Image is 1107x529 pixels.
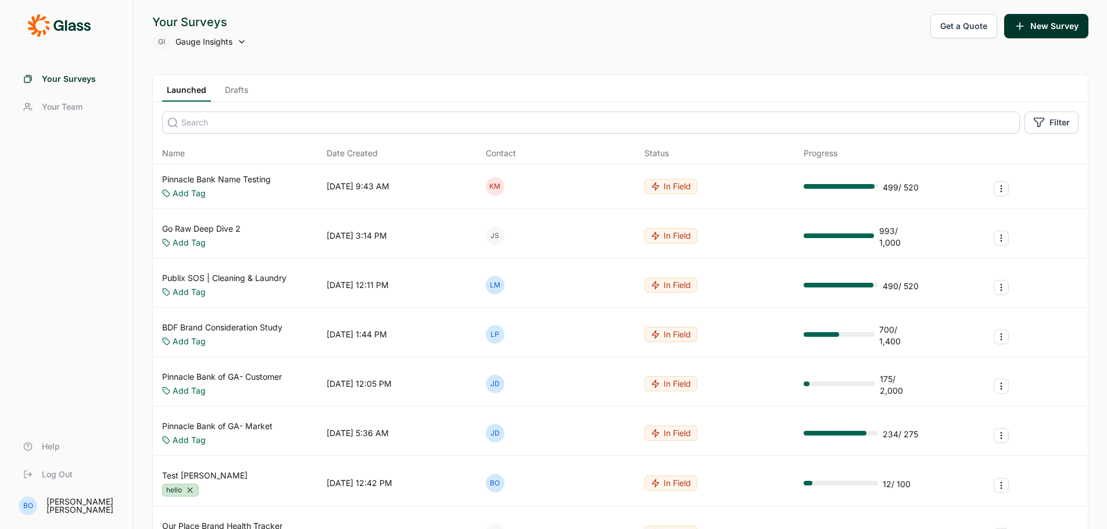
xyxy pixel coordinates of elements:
[994,231,1009,246] button: Survey Actions
[162,484,199,496] div: hello
[994,329,1009,344] button: Survey Actions
[327,181,389,192] div: [DATE] 9:43 AM
[804,147,837,159] div: Progress
[644,179,697,194] button: In Field
[162,322,282,333] a: BDF Brand Consideration Study
[327,279,389,291] div: [DATE] 12:11 PM
[162,84,211,102] a: Launched
[162,111,1020,134] input: Search
[327,427,389,439] div: [DATE] 5:36 AM
[220,84,253,102] a: Drafts
[880,373,920,397] div: 175 / 2,000
[486,325,504,344] div: LP
[173,385,206,397] a: Add Tag
[173,336,206,347] a: Add Tag
[173,237,206,249] a: Add Tag
[1024,111,1079,134] button: Filter
[42,469,73,480] span: Log Out
[162,470,248,481] a: Test [PERSON_NAME]
[327,477,392,489] div: [DATE] 12:42 PM
[644,476,697,491] button: In Field
[879,225,920,249] div: 993 / 1,000
[883,182,919,193] div: 499 / 520
[152,33,171,51] div: GI
[162,223,241,235] a: Go Raw Deep Dive 2
[994,428,1009,443] button: Survey Actions
[173,286,206,298] a: Add Tag
[42,73,96,85] span: Your Surveys
[42,101,83,113] span: Your Team
[162,174,271,185] a: Pinnacle Bank Name Testing
[883,478,911,490] div: 12 / 100
[994,181,1009,196] button: Survey Actions
[162,272,286,284] a: Publix SOS | Cleaning & Laundry
[883,429,918,440] div: 234 / 275
[173,434,206,446] a: Add Tag
[46,498,119,514] div: [PERSON_NAME] [PERSON_NAME]
[162,371,282,383] a: Pinnacle Bank of GA- Customer
[644,327,697,342] button: In Field
[327,230,387,242] div: [DATE] 3:14 PM
[327,147,378,159] span: Date Created
[486,375,504,393] div: JD
[1049,117,1070,128] span: Filter
[173,188,206,199] a: Add Tag
[42,441,60,452] span: Help
[175,36,232,48] span: Gauge Insights
[644,147,669,159] div: Status
[152,14,246,30] div: Your Surveys
[486,147,516,159] div: Contact
[883,280,919,292] div: 490 / 520
[1004,14,1088,38] button: New Survey
[644,426,697,441] button: In Field
[994,280,1009,295] button: Survey Actions
[327,378,392,390] div: [DATE] 12:05 PM
[879,324,919,347] div: 700 / 1,400
[486,276,504,294] div: LM
[644,376,697,391] button: In Field
[486,226,504,245] div: JS
[486,424,504,442] div: JD
[486,177,504,196] div: KM
[994,478,1009,493] button: Survey Actions
[327,329,387,340] div: [DATE] 1:44 PM
[486,474,504,492] div: BO
[644,278,697,293] button: In Field
[162,147,185,159] span: Name
[644,228,697,243] button: In Field
[930,14,997,38] button: Get a Quote
[162,420,273,432] a: Pinnacle Bank of GA- Market
[19,496,37,515] div: BO
[994,379,1009,394] button: Survey Actions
